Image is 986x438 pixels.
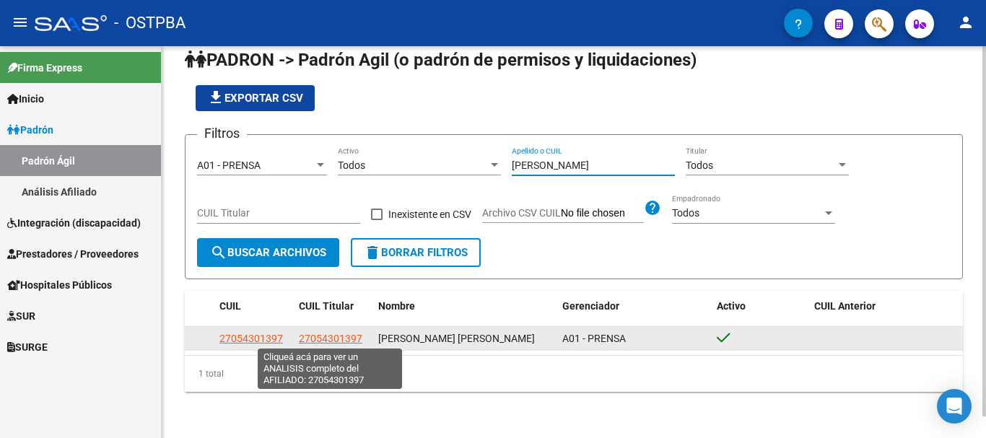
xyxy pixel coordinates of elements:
span: Prestadores / Proveedores [7,246,139,262]
mat-icon: help [644,199,661,216]
span: Firma Express [7,60,82,76]
mat-icon: person [957,14,974,31]
span: Integración (discapacidad) [7,215,141,231]
span: Todos [686,159,713,171]
span: Inicio [7,91,44,107]
datatable-header-cell: CUIL [214,291,293,322]
h3: Filtros [197,123,247,144]
span: CUIL Titular [299,300,354,312]
div: 1 total [185,356,963,392]
span: Buscar Archivos [210,246,326,259]
span: Todos [672,207,699,219]
span: Padrón [7,122,53,138]
span: A01 - PRENSA [197,159,261,171]
span: [PERSON_NAME] [PERSON_NAME] [378,333,535,344]
mat-icon: menu [12,14,29,31]
datatable-header-cell: Gerenciador [557,291,712,322]
button: Buscar Archivos [197,238,339,267]
div: Open Intercom Messenger [937,389,972,424]
button: Exportar CSV [196,85,315,111]
span: CUIL Anterior [814,300,876,312]
span: Nombre [378,300,415,312]
span: 27054301397 [219,333,283,344]
datatable-header-cell: Nombre [372,291,557,322]
span: Todos [338,159,365,171]
span: Exportar CSV [207,92,303,105]
span: 27054301397 [299,333,362,344]
span: A01 - PRENSA [562,333,626,344]
span: Activo [717,300,746,312]
datatable-header-cell: CUIL Anterior [808,291,964,322]
mat-icon: delete [364,244,381,261]
span: - OSTPBA [114,7,186,39]
mat-icon: file_download [207,89,224,106]
mat-icon: search [210,244,227,261]
span: SUR [7,308,35,324]
span: Hospitales Públicos [7,277,112,293]
span: PADRON -> Padrón Agil (o padrón de permisos y liquidaciones) [185,50,697,70]
span: Inexistente en CSV [388,206,471,223]
span: Gerenciador [562,300,619,312]
datatable-header-cell: Activo [711,291,808,322]
span: Borrar Filtros [364,246,468,259]
span: CUIL [219,300,241,312]
span: SURGE [7,339,48,355]
button: Borrar Filtros [351,238,481,267]
input: Archivo CSV CUIL [561,207,644,220]
datatable-header-cell: CUIL Titular [293,291,372,322]
span: Archivo CSV CUIL [482,207,561,219]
